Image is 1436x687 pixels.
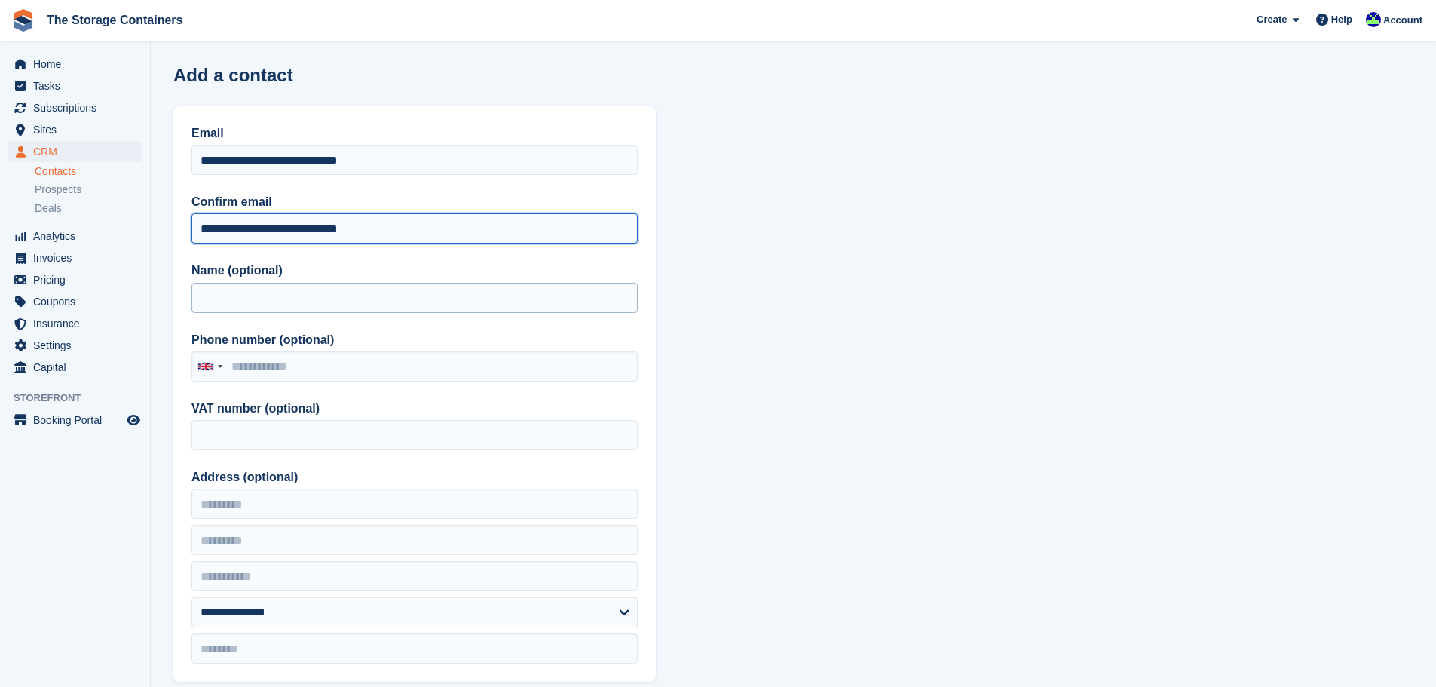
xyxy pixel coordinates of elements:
label: Address (optional) [191,468,638,486]
a: menu [8,335,142,356]
a: Prospects [35,182,142,198]
span: Help [1331,12,1352,27]
a: menu [8,269,142,290]
span: Pricing [33,269,124,290]
label: Email [191,124,638,143]
span: Capital [33,357,124,378]
span: Settings [33,335,124,356]
a: menu [8,247,142,268]
span: Prospects [35,182,81,197]
a: Deals [35,201,142,216]
a: menu [8,225,142,247]
h1: Add a contact [173,65,293,85]
label: Phone number (optional) [191,331,638,349]
a: menu [8,97,142,118]
span: Deals [35,201,62,216]
label: Name (optional) [191,262,638,280]
span: Analytics [33,225,124,247]
span: Booking Portal [33,409,124,431]
img: Stacy Williams [1366,12,1381,27]
span: Coupons [33,291,124,312]
div: United Kingdom: +44 [192,352,227,381]
label: VAT number (optional) [191,400,638,418]
a: menu [8,291,142,312]
a: menu [8,313,142,334]
a: menu [8,54,142,75]
img: stora-icon-8386f47178a22dfd0bd8f6a31ec36ba5ce8667c1dd55bd0f319d3a0aa187defe.svg [12,9,35,32]
span: Storefront [14,391,150,406]
span: Subscriptions [33,97,124,118]
a: The Storage Containers [41,8,188,32]
a: Preview store [124,411,142,429]
a: menu [8,357,142,378]
span: Home [33,54,124,75]
span: Invoices [33,247,124,268]
a: menu [8,409,142,431]
label: Confirm email [191,193,638,211]
span: Insurance [33,313,124,334]
a: menu [8,75,142,97]
a: Contacts [35,164,142,179]
span: CRM [33,141,124,162]
span: Create [1257,12,1287,27]
a: menu [8,141,142,162]
span: Tasks [33,75,124,97]
span: Account [1383,13,1422,28]
span: Sites [33,119,124,140]
a: menu [8,119,142,140]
